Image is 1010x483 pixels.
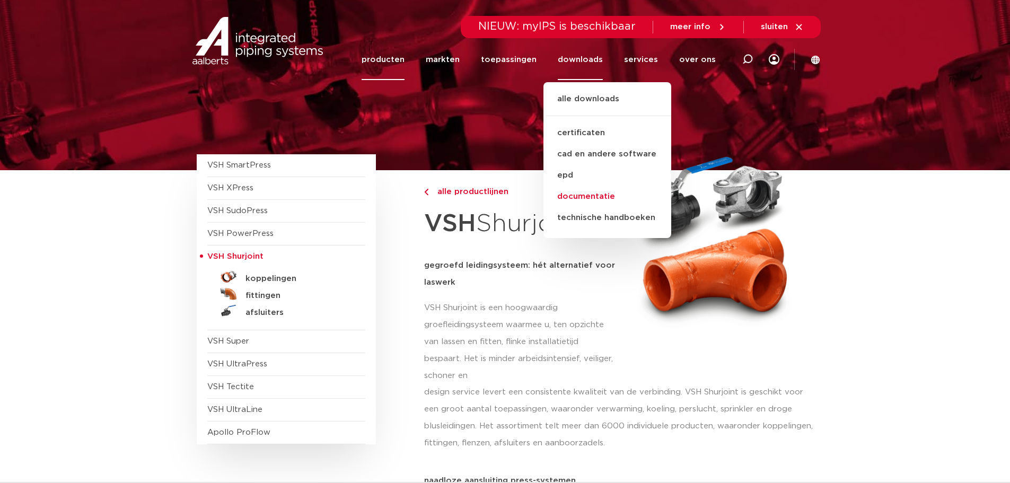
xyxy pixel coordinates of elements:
[761,22,804,32] a: sluiten
[207,184,253,192] a: VSH XPress
[769,48,779,71] div: my IPS
[424,257,616,291] h5: gegroefd leidingsysteem: hét alternatief voor laswerk
[424,212,476,236] strong: VSH
[543,165,671,186] a: epd
[207,428,270,436] a: Apollo ProFlow
[543,122,671,144] a: certificaten
[424,204,616,244] h1: Shurjoint
[761,23,788,31] span: sluiten
[245,291,350,301] h5: fittingen
[558,39,603,80] a: downloads
[624,39,658,80] a: services
[481,39,537,80] a: toepassingen
[431,188,508,196] span: alle productlijnen
[245,308,350,318] h5: afsluiters
[207,360,267,368] a: VSH UltraPress
[207,302,365,319] a: afsluiters
[207,230,274,238] a: VSH PowerPress
[207,383,254,391] a: VSH Tectite
[543,207,671,229] a: technische handboeken
[478,21,636,32] span: NIEUW: myIPS is beschikbaar
[426,39,460,80] a: markten
[207,337,249,345] a: VSH Super
[362,39,716,80] nav: Menu
[679,39,716,80] a: over ons
[362,39,405,80] a: producten
[207,207,268,215] a: VSH SudoPress
[670,23,710,31] span: meer info
[207,252,264,260] span: VSH Shurjoint
[543,93,671,116] a: alle downloads
[543,144,671,165] a: cad en andere software
[424,186,616,198] a: alle productlijnen
[424,189,428,196] img: chevron-right.svg
[543,186,671,207] a: documentatie
[245,274,350,284] h5: koppelingen
[207,406,262,414] a: VSH UltraLine
[424,300,616,384] p: VSH Shurjoint is een hoogwaardig groefleidingsysteem waarmee u, ten opzichte van lassen en fitten...
[207,161,271,169] a: VSH SmartPress
[424,384,814,452] p: design service levert een consistente kwaliteit van de verbinding. VSH Shurjoint is geschikt voor...
[207,285,365,302] a: fittingen
[670,22,726,32] a: meer info
[207,268,365,285] a: koppelingen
